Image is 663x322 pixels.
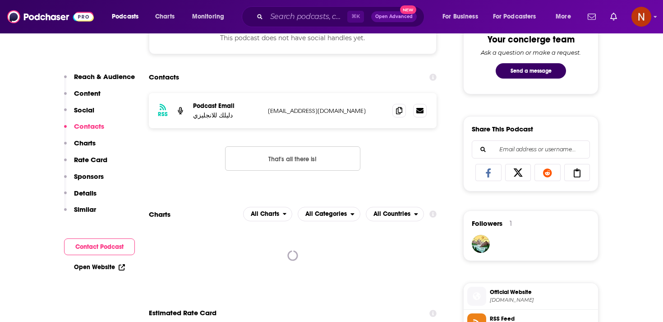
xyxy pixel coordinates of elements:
[268,107,385,115] p: [EMAIL_ADDRESS][DOMAIN_NAME]
[64,139,96,155] button: Charts
[74,72,135,81] p: Reach & Audience
[74,106,94,114] p: Social
[225,146,360,171] button: Nothing here.
[64,172,104,189] button: Sponsors
[436,9,489,24] button: open menu
[74,205,96,214] p: Similar
[481,49,581,56] div: Ask a question or make a request.
[64,238,135,255] button: Contact Podcast
[74,139,96,147] p: Charts
[112,10,138,23] span: Podcasts
[186,9,236,24] button: open menu
[373,211,410,217] span: All Countries
[250,6,433,27] div: Search podcasts, credits, & more...
[490,297,594,303] span: podcasters.spotify.com
[149,210,170,219] h2: Charts
[74,89,101,98] p: Content
[400,5,416,14] span: New
[74,172,104,181] p: Sponsors
[243,207,293,221] h2: Platforms
[74,263,125,271] a: Open Website
[496,63,566,79] button: Send a message
[347,11,364,23] span: ⌘ K
[366,207,424,221] h2: Countries
[193,112,261,119] p: دليلك للانجليزي
[155,10,175,23] span: Charts
[158,111,168,118] h3: RSS
[74,155,107,164] p: Rate Card
[74,122,104,131] p: Contacts
[366,207,424,221] button: open menu
[472,235,490,253] img: fadi.dh1982
[607,9,621,24] a: Show notifications dropdown
[64,122,104,139] button: Contacts
[549,9,582,24] button: open menu
[534,164,561,181] a: Share on Reddit
[298,207,360,221] h2: Categories
[7,8,94,25] img: Podchaser - Follow, Share and Rate Podcasts
[467,287,594,306] a: Official Website[DOMAIN_NAME]
[631,7,651,27] button: Show profile menu
[510,219,512,228] div: 1
[267,9,347,24] input: Search podcasts, credits, & more...
[193,102,261,110] p: Podcast Email
[556,10,571,23] span: More
[106,9,150,24] button: open menu
[584,9,599,24] a: Show notifications dropdown
[564,164,590,181] a: Copy Link
[64,72,135,89] button: Reach & Audience
[149,22,437,54] div: This podcast does not have social handles yet.
[192,10,224,23] span: Monitoring
[305,211,347,217] span: All Categories
[493,10,536,23] span: For Podcasters
[64,89,101,106] button: Content
[371,11,417,22] button: Open AdvancedNew
[631,7,651,27] img: User Profile
[472,140,590,159] div: Search followers
[64,155,107,172] button: Rate Card
[479,141,582,158] input: Email address or username...
[488,34,575,45] div: Your concierge team
[475,164,502,181] a: Share on Facebook
[149,9,180,24] a: Charts
[64,189,97,205] button: Details
[64,106,94,122] button: Social
[490,288,594,296] span: Official Website
[631,7,651,27] span: Logged in as AdelNBM
[298,207,360,221] button: open menu
[149,69,179,86] h2: Contacts
[64,205,96,222] button: Similar
[442,10,478,23] span: For Business
[487,9,549,24] button: open menu
[472,125,533,133] h3: Share This Podcast
[74,189,97,197] p: Details
[149,304,216,322] span: Estimated Rate Card
[505,164,531,181] a: Share on X/Twitter
[251,211,279,217] span: All Charts
[375,14,413,19] span: Open Advanced
[472,219,502,228] span: Followers
[243,207,293,221] button: open menu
